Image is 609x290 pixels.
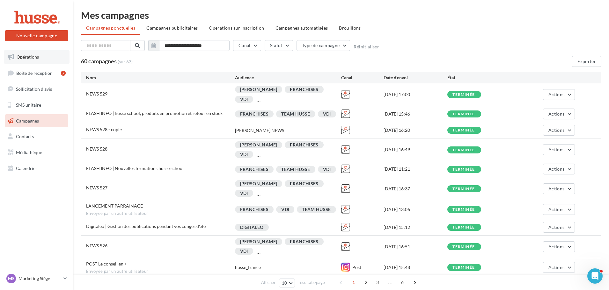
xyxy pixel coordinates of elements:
a: Calendrier [4,162,70,175]
span: 2 [361,277,371,287]
span: NEWS 528 [86,146,107,152]
div: VDI [235,96,253,103]
div: [PERSON_NAME] [235,180,282,187]
button: Statut [265,40,293,51]
div: terminée [452,225,475,230]
span: Actions [548,224,564,230]
span: SMS unitaire [16,102,41,108]
div: [PERSON_NAME] [235,141,282,148]
div: État [447,74,511,81]
div: terminée [452,128,475,132]
div: [PERSON_NAME] NEWS [235,127,284,134]
div: DIGITALEO [235,224,269,231]
span: Envoyée par un autre utilisateur [86,211,235,216]
button: Actions [543,262,575,273]
span: Actions [548,186,564,191]
button: Actions [543,109,575,119]
div: terminée [452,148,475,152]
span: 3 [372,277,383,287]
span: 60 campagnes [81,58,117,65]
div: Canal [341,74,384,81]
div: [PERSON_NAME] [235,238,282,245]
span: Actions [548,207,564,212]
div: VDI [235,151,253,158]
div: FRANCHISES [235,166,274,173]
span: Actions [548,244,564,249]
span: Sollicitation d'avis [16,86,52,92]
div: terminée [452,187,475,191]
span: Actions [548,111,564,117]
div: FRANCHISES [235,206,274,213]
span: Brouillons [339,25,361,31]
span: LANCEMENT PARRAINAGE [86,203,143,209]
a: SMS unitaire [4,98,70,112]
div: Mes campagnes [81,10,601,20]
button: Actions [543,241,575,252]
div: TEAM HUSSE [276,166,315,173]
span: Opérations [17,54,39,60]
span: Campagnes [16,118,39,123]
span: Boîte de réception [16,70,53,75]
span: FLASH INFO | Nouvelles formations husse school [86,166,184,171]
span: ... [385,277,395,287]
a: Sollicitation d'avis [4,82,70,96]
span: NEWS 527 [86,185,107,190]
div: FRANCHISES [285,238,324,245]
a: Boîte de réception7 [4,66,70,80]
div: [DATE] 15:46 [384,111,447,117]
span: MS [8,275,15,282]
span: Operations sur inscription [209,25,264,31]
div: [DATE] 17:00 [384,91,447,98]
span: Afficher [261,279,275,286]
span: (sur 63) [118,59,133,65]
div: [DATE] 15:12 [384,224,447,230]
span: POST Le conseil en + [86,261,127,266]
div: terminée [452,93,475,97]
div: terminée [452,245,475,249]
button: Actions [543,222,575,233]
a: Campagnes [4,114,70,128]
div: [PERSON_NAME] [235,86,282,93]
button: Actions [543,144,575,155]
span: Actions [548,147,564,152]
span: Campagnes automatisées [275,25,328,31]
button: Canal [233,40,261,51]
div: ... [257,191,261,197]
button: 10 [279,279,295,287]
span: Digitaleo | Gestion des publications pendant vos congés d'été [86,223,206,229]
span: 1 [349,277,359,287]
div: [DATE] 11:21 [384,166,447,172]
div: VDI [318,166,336,173]
div: FRANCHISES [235,110,274,117]
button: Actions [543,164,575,174]
span: Calendrier [16,166,37,171]
div: ... [257,152,261,158]
button: Actions [543,89,575,100]
a: Contacts [4,130,70,143]
a: MS Marketing Siège [5,272,68,285]
div: VDI [235,248,253,255]
div: husse_france [235,264,261,271]
button: Type de campagne [297,40,350,51]
div: [DATE] 15:48 [384,264,447,271]
div: Audience [235,74,341,81]
span: Campagnes publicitaires [146,25,198,31]
span: 10 [282,280,287,286]
div: VDI [235,190,253,197]
span: Contacts [16,134,34,139]
button: Nouvelle campagne [5,30,68,41]
div: 7 [61,71,66,76]
button: Réinitialiser [354,44,379,49]
div: [DATE] 16:51 [384,244,447,250]
div: Nom [86,74,235,81]
button: Exporter [572,56,601,67]
div: [DATE] 16:20 [384,127,447,133]
button: Actions [543,183,575,194]
div: terminée [452,167,475,172]
div: [DATE] 16:37 [384,186,447,192]
div: terminée [452,208,475,212]
div: FRANCHISES [285,180,324,187]
div: Date d'envoi [384,74,447,81]
span: Actions [548,92,564,97]
span: Actions [548,265,564,270]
